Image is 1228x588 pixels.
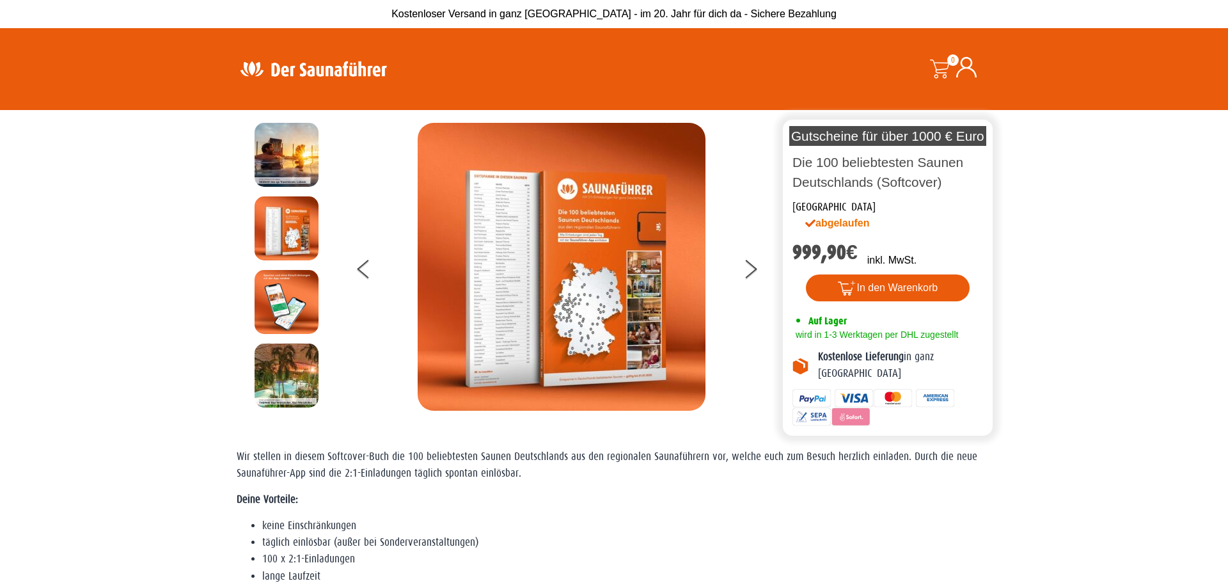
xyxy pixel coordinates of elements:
span: Kostenloser Versand in ganz [GEOGRAPHIC_DATA] - im 20. Jahr für dich da - Sichere Bezahlung [391,8,837,19]
li: keine Einschränkungen [262,518,991,534]
img: Bilder Beispiele_national2 [255,344,319,408]
strong: Deine Vorteile: [237,493,298,505]
img: Bilder Beispiele_national3 [255,123,319,187]
img: Mockup_Softcover_national [418,123,705,411]
div: [GEOGRAPHIC_DATA] [792,199,876,216]
p: Gutscheine für über 1000 € Euro [789,126,986,146]
div: abgelaufen [805,216,925,231]
p: inkl. MwSt. [867,253,917,268]
li: täglich einlösbar (außer bei Sonderveranstaltungen) [262,534,991,551]
span: Wir stellen in diesem Softcover-Buch die 100 beliebtesten Saunen Deutschlands aus den regionalen ... [237,450,977,479]
img: MOCKUP-iPhone_national [255,270,319,334]
b: Kostenlose Lieferung [818,351,904,363]
span: 0 [947,54,959,66]
a: Die 100 beliebtesten Saunen Deutschlands (Softcover) [792,155,963,189]
span: Auf Lager [808,315,847,327]
span: wird in 1-3 Werktagen per DHL zugestellt [792,330,958,340]
p: in ganz [GEOGRAPHIC_DATA] [818,349,983,383]
bdi: 999,90 [792,241,858,264]
li: lange Laufzeit [262,568,991,585]
img: Mockup_Softcover_national [255,196,319,260]
li: 100 x 2:1-Einladungen [262,551,991,568]
span: € [846,241,858,264]
button: In den Warenkorb [806,274,970,301]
